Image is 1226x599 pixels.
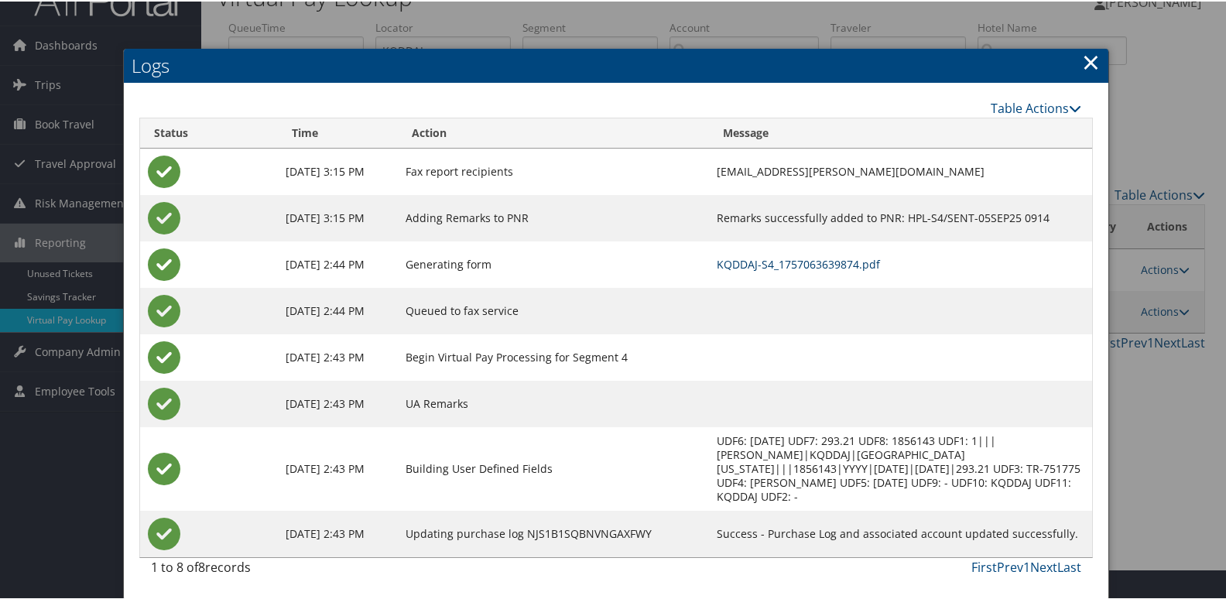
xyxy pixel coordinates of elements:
td: Begin Virtual Pay Processing for Segment 4 [398,333,709,379]
th: Status: activate to sort column ascending [140,117,278,147]
h2: Logs [124,47,1108,81]
td: [DATE] 2:43 PM [278,333,398,379]
td: Fax report recipients [398,147,709,193]
td: [DATE] 3:15 PM [278,147,398,193]
th: Action: activate to sort column ascending [398,117,709,147]
td: Building User Defined Fields [398,426,709,509]
td: UA Remarks [398,379,709,426]
td: [DATE] 2:43 PM [278,426,398,509]
td: Remarks successfully added to PNR: HPL-S4/SENT-05SEP25 0914 [709,193,1092,240]
a: 1 [1023,557,1030,574]
a: Last [1057,557,1081,574]
td: Generating form [398,240,709,286]
div: 1 to 8 of records [151,556,366,583]
td: [DATE] 2:43 PM [278,509,398,556]
td: [EMAIL_ADDRESS][PERSON_NAME][DOMAIN_NAME] [709,147,1092,193]
a: Next [1030,557,1057,574]
td: [DATE] 2:44 PM [278,240,398,286]
td: Updating purchase log NJS1B1SQBNVNGAXFWY [398,509,709,556]
a: KQDDAJ-S4_1757063639874.pdf [717,255,880,270]
a: Close [1082,45,1100,76]
th: Message: activate to sort column ascending [709,117,1092,147]
span: 8 [198,557,205,574]
td: [DATE] 2:44 PM [278,286,398,333]
th: Time: activate to sort column ascending [278,117,398,147]
a: First [971,557,997,574]
a: Table Actions [991,98,1081,115]
td: Queued to fax service [398,286,709,333]
td: Success - Purchase Log and associated account updated successfully. [709,509,1092,556]
td: [DATE] 3:15 PM [278,193,398,240]
td: [DATE] 2:43 PM [278,379,398,426]
td: Adding Remarks to PNR [398,193,709,240]
a: Prev [997,557,1023,574]
td: UDF6: [DATE] UDF7: 293.21 UDF8: 1856143 UDF1: 1|||[PERSON_NAME]|KQDDAJ|[GEOGRAPHIC_DATA][US_STATE... [709,426,1092,509]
